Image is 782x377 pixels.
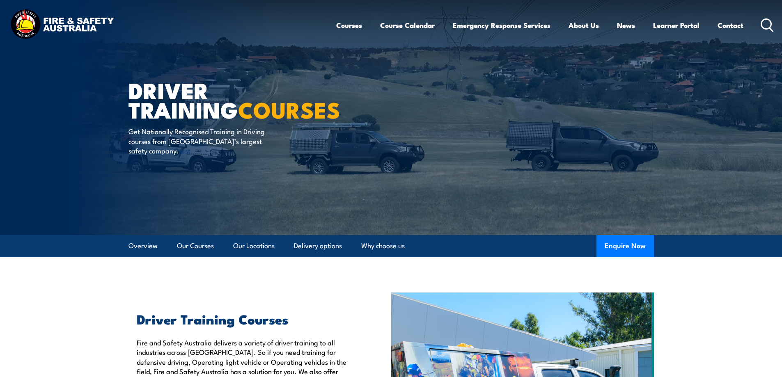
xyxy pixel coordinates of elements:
[128,126,278,155] p: Get Nationally Recognised Training in Driving courses from [GEOGRAPHIC_DATA]’s largest safety com...
[238,92,340,126] strong: COURSES
[617,14,635,36] a: News
[233,235,275,257] a: Our Locations
[137,313,353,324] h2: Driver Training Courses
[294,235,342,257] a: Delivery options
[596,235,654,257] button: Enquire Now
[569,14,599,36] a: About Us
[128,235,158,257] a: Overview
[128,80,331,119] h1: Driver Training
[653,14,699,36] a: Learner Portal
[380,14,435,36] a: Course Calendar
[453,14,550,36] a: Emergency Response Services
[177,235,214,257] a: Our Courses
[179,145,190,155] a: test
[336,14,362,36] a: Courses
[361,235,405,257] a: Why choose us
[718,14,743,36] a: Contact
